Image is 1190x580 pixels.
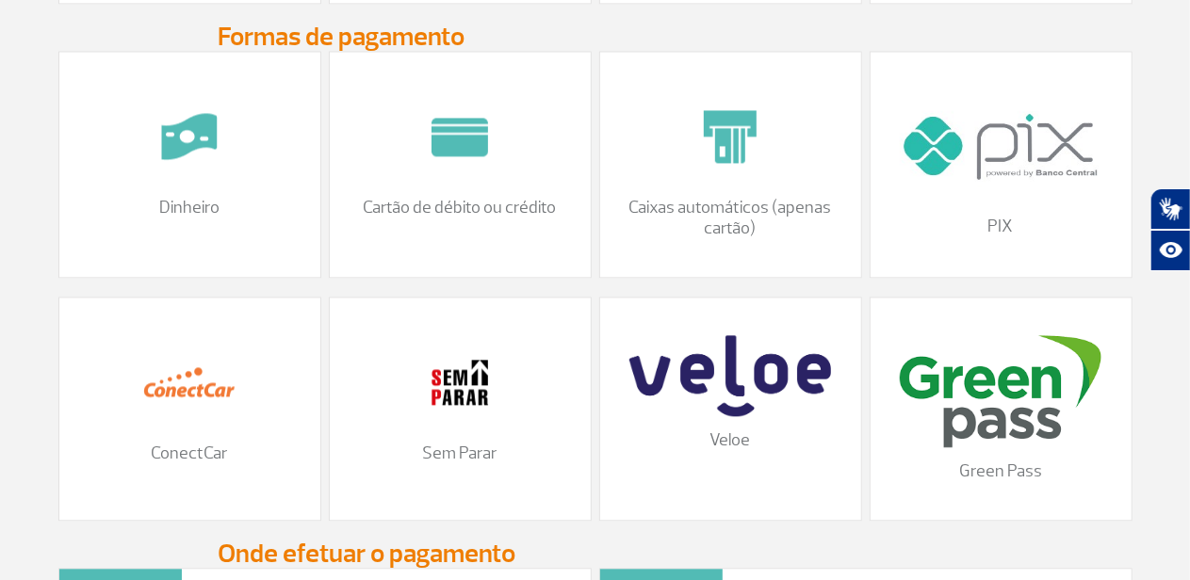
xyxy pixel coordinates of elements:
img: 12.png [142,335,236,429]
p: PIX [889,217,1113,237]
img: 7.png [142,89,236,184]
img: logo-pix_300x168.jpg [900,89,1100,201]
div: Plugin de acessibilidade da Hand Talk. [1150,188,1190,271]
h3: Formas de pagamento [219,23,972,51]
p: Sem Parar [349,443,572,464]
h3: Onde efetuar o pagamento [219,540,972,568]
p: Cartão de débito ou crédito [349,198,572,218]
button: Abrir recursos assistivos. [1150,230,1190,271]
button: Abrir tradutor de língua de sinais. [1150,188,1190,230]
p: Dinheiro [78,198,302,218]
p: Green Pass [889,461,1113,482]
img: 9.png [413,89,507,184]
img: download%20%2816%29.png [900,335,1100,447]
img: veloe-logo-1%20%281%29.png [629,335,830,416]
img: 10.png [683,89,777,184]
p: Veloe [619,430,842,451]
p: Caixas automáticos (apenas cartão) [619,198,842,238]
img: 11.png [413,335,507,429]
p: ConectCar [78,443,302,464]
